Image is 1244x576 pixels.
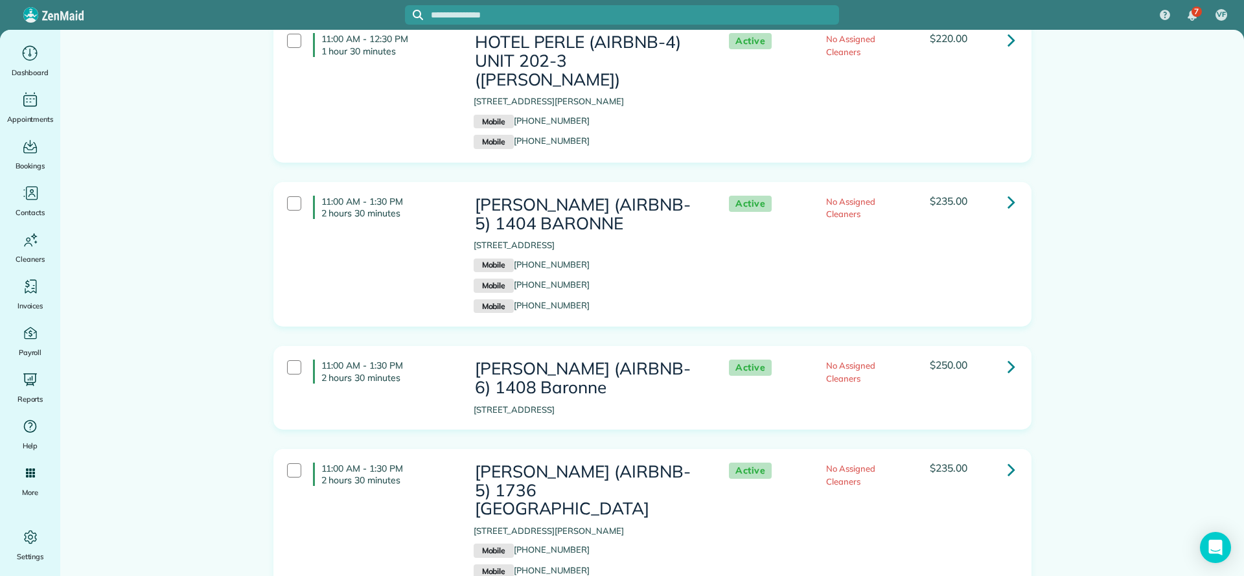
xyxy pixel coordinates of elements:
h4: 11:00 AM - 1:30 PM [313,360,454,383]
a: Mobile[PHONE_NUMBER] [474,135,590,146]
span: No Assigned Cleaners [826,196,875,220]
span: Active [729,196,772,212]
small: Mobile [474,259,514,273]
p: 2 hours 30 minutes [321,207,454,219]
small: Mobile [474,135,514,149]
div: 7 unread notifications [1179,1,1206,30]
a: Cleaners [5,229,55,266]
a: Settings [5,527,55,563]
small: Mobile [474,299,514,314]
span: $235.00 [930,461,967,474]
span: $220.00 [930,32,967,45]
small: Mobile [474,115,514,129]
small: Mobile [474,544,514,558]
span: Invoices [17,299,43,312]
p: [STREET_ADDRESS] [474,239,703,252]
p: 2 hours 30 minutes [321,372,454,384]
span: Active [729,33,772,49]
div: Open Intercom Messenger [1200,532,1231,563]
a: Mobile[PHONE_NUMBER] [474,300,590,310]
span: More [22,486,38,499]
p: [STREET_ADDRESS][PERSON_NAME] [474,525,703,538]
a: Reports [5,369,55,406]
a: Appointments [5,89,55,126]
span: Settings [17,550,44,563]
span: No Assigned Cleaners [826,34,875,57]
h3: [PERSON_NAME] (AIRBNB-5) 1404 BARONNE [474,196,703,233]
span: No Assigned Cleaners [826,463,875,487]
p: 2 hours 30 minutes [321,474,454,486]
a: Payroll [5,323,55,359]
span: Dashboard [12,66,49,79]
p: [STREET_ADDRESS] [474,404,703,417]
p: [STREET_ADDRESS][PERSON_NAME] [474,95,703,108]
a: Bookings [5,136,55,172]
span: Contacts [16,206,45,219]
a: Mobile[PHONE_NUMBER] [474,565,590,575]
h4: 11:00 AM - 1:30 PM [313,463,454,486]
a: Mobile[PHONE_NUMBER] [474,544,590,555]
span: 7 [1194,6,1199,17]
h4: 11:00 AM - 12:30 PM [313,33,454,56]
a: Contacts [5,183,55,219]
span: Appointments [7,113,54,126]
a: Mobile[PHONE_NUMBER] [474,259,590,270]
span: Active [729,360,772,376]
span: VF [1217,10,1226,20]
h3: HOTEL PERLE (AIRBNB-4) UNIT 202-3 ([PERSON_NAME]) [474,33,703,89]
button: Focus search [405,10,423,20]
a: Help [5,416,55,452]
span: Active [729,463,772,479]
p: 1 hour 30 minutes [321,45,454,57]
span: Help [23,439,38,452]
a: Mobile[PHONE_NUMBER] [474,115,590,126]
h3: [PERSON_NAME] (AIRBNB-5) 1736 [GEOGRAPHIC_DATA] [474,463,703,518]
svg: Focus search [413,10,423,20]
span: $235.00 [930,194,967,207]
a: Invoices [5,276,55,312]
h4: 11:00 AM - 1:30 PM [313,196,454,219]
span: No Assigned Cleaners [826,360,875,384]
span: Bookings [16,159,45,172]
a: Dashboard [5,43,55,79]
small: Mobile [474,279,514,293]
span: Reports [17,393,43,406]
span: Payroll [19,346,42,359]
h3: [PERSON_NAME] (AIRBNB-6) 1408 Baronne [474,360,703,397]
a: Mobile[PHONE_NUMBER] [474,279,590,290]
span: $250.00 [930,358,967,371]
span: Cleaners [16,253,45,266]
